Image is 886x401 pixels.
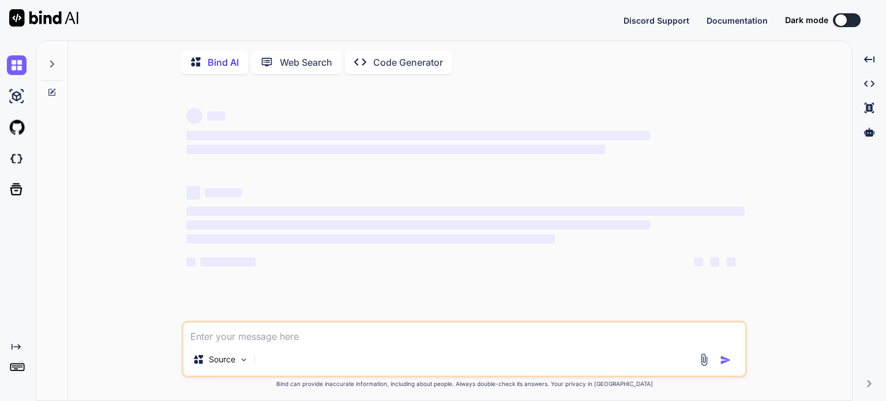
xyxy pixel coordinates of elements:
p: Bind AI [208,55,239,69]
p: Code Generator [373,55,443,69]
p: Source [209,354,235,365]
span: ‌ [710,257,719,267]
span: ‌ [186,234,555,243]
span: ‌ [186,220,650,230]
button: Discord Support [624,14,689,27]
img: Bind AI [9,9,78,27]
p: Web Search [280,55,332,69]
span: ‌ [186,145,605,154]
img: darkCloudIdeIcon [7,149,27,168]
img: chat [7,55,27,75]
span: ‌ [694,257,703,267]
span: ‌ [186,108,202,124]
span: Documentation [707,16,768,25]
span: ‌ [186,186,200,200]
span: ‌ [186,257,196,267]
img: githubLight [7,118,27,137]
span: Discord Support [624,16,689,25]
img: attachment [697,353,711,366]
img: icon [720,354,731,366]
span: ‌ [200,257,256,267]
span: ‌ [207,111,226,121]
span: ‌ [186,207,745,216]
span: Dark mode [785,14,828,26]
img: Pick Models [239,355,249,365]
span: ‌ [726,257,735,267]
p: Bind can provide inaccurate information, including about people. Always double-check its answers.... [182,380,747,388]
img: ai-studio [7,87,27,106]
button: Documentation [707,14,768,27]
span: ‌ [186,131,650,140]
span: ‌ [205,188,242,197]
